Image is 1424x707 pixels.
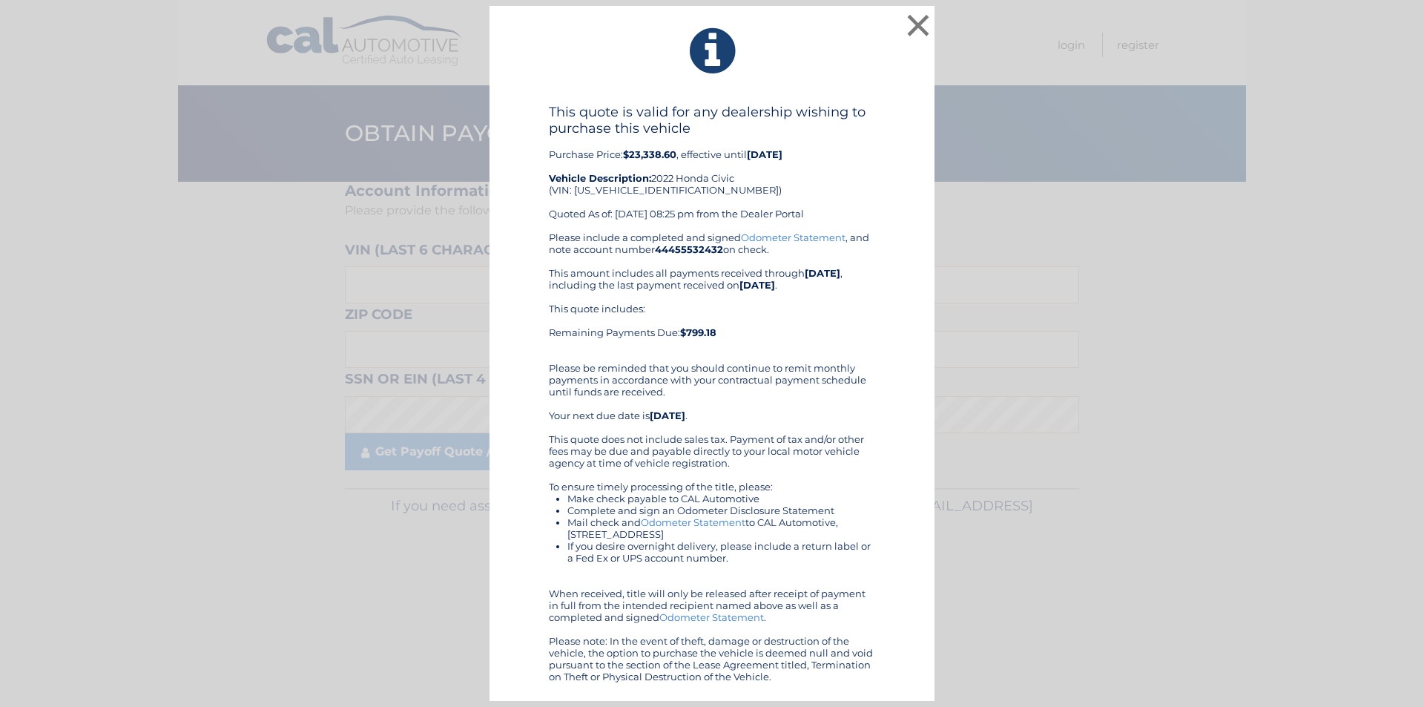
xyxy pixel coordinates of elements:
[567,504,875,516] li: Complete and sign an Odometer Disclosure Statement
[567,516,875,540] li: Mail check and to CAL Automotive, [STREET_ADDRESS]
[805,267,840,279] b: [DATE]
[747,148,782,160] b: [DATE]
[655,243,723,255] b: 44455532432
[680,326,716,338] b: $799.18
[903,10,933,40] button: ×
[641,516,745,528] a: Odometer Statement
[567,493,875,504] li: Make check payable to CAL Automotive
[650,410,685,421] b: [DATE]
[549,104,875,231] div: Purchase Price: , effective until 2022 Honda Civic (VIN: [US_VEHICLE_IDENTIFICATION_NUMBER]) Quot...
[741,231,845,243] a: Odometer Statement
[739,279,775,291] b: [DATE]
[549,104,875,137] h4: This quote is valid for any dealership wishing to purchase this vehicle
[549,231,875,683] div: Please include a completed and signed , and note account number on check. This amount includes al...
[549,303,875,350] div: This quote includes: Remaining Payments Due:
[659,611,764,623] a: Odometer Statement
[549,172,651,184] strong: Vehicle Description:
[623,148,676,160] b: $23,338.60
[567,540,875,564] li: If you desire overnight delivery, please include a return label or a Fed Ex or UPS account number.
